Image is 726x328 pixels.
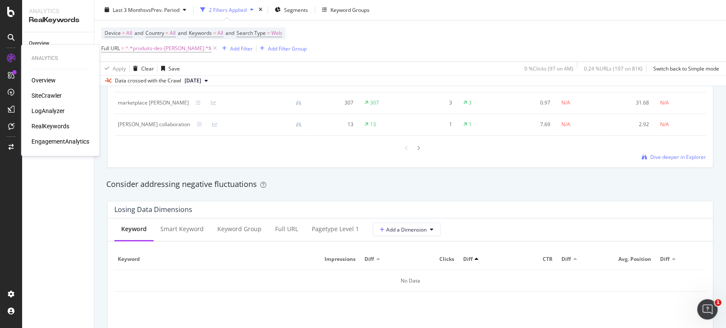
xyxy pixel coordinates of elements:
span: Last 3 Months [113,6,146,14]
a: EngagementAnalytics [31,137,89,146]
button: Keyword Groups [319,3,373,17]
span: Diff [660,255,669,263]
span: = [121,45,124,52]
button: Save [158,62,180,76]
div: 3 [468,99,471,107]
span: 1 [715,299,721,306]
div: Keyword Group [217,225,262,233]
span: All [170,28,176,40]
button: 2 Filters Applied [197,3,257,17]
span: Keywords [189,30,212,37]
button: Switch back to Simple mode [650,62,719,76]
div: Losing Data Dimensions [114,205,192,214]
span: and [178,30,187,37]
div: Switch back to Simple mode [653,65,719,72]
span: = [122,30,125,37]
div: Overview [29,39,49,48]
div: 13 [315,121,353,128]
span: Country [145,30,164,37]
div: Analytics [29,7,87,15]
button: Add Filter Group [256,44,307,54]
a: LogAnalyzer [31,107,65,115]
a: Dive deeper in Explorer [642,153,706,161]
span: ^.*produits-des-[PERSON_NAME].*$ [125,43,211,55]
div: 2 Filters Applied [209,6,247,14]
div: 0 % Clicks ( 97 on 4M ) [524,65,573,72]
div: Data crossed with the Crawl [115,77,181,85]
div: Consider addressing negative fluctuations [106,179,714,190]
div: RealKeywords [29,15,87,25]
button: Apply [101,62,126,76]
span: All [217,28,223,40]
span: Add a Dimension [380,226,427,233]
div: N/A [660,121,669,128]
div: 2.92 [611,121,649,128]
button: Segments [271,3,311,17]
span: Impressions [315,255,356,263]
a: SiteCrawler [31,91,62,100]
div: Save [168,65,180,72]
div: 307 [315,99,353,107]
div: Full URL [275,225,298,233]
iframe: Intercom live chat [697,299,717,320]
span: Diff [561,255,571,263]
span: and [134,30,143,37]
span: Dive deeper in Explorer [650,153,706,161]
span: All [126,28,132,40]
div: Apply [113,65,126,72]
div: marketplace yves rocher [118,99,189,107]
span: = [165,30,168,37]
span: Diff [463,255,472,263]
div: Keyword [121,225,147,233]
div: yves rocher collaboration [118,121,190,128]
div: 1 [413,121,452,128]
span: Search Type [236,30,266,37]
div: 307 [370,99,379,107]
div: 1 [468,121,471,128]
span: Clicks [413,255,454,263]
div: Clear [141,65,154,72]
div: times [257,6,264,14]
button: [DATE] [181,76,211,86]
span: = [267,30,270,37]
div: 3 [413,99,452,107]
span: CTR [512,255,552,263]
div: Add Filter Group [268,45,307,52]
a: Overview [29,39,88,48]
div: 0.97 [512,99,550,107]
div: No Data [114,270,706,291]
span: Keyword [118,255,306,263]
span: Device [105,30,121,37]
div: 0.24 % URLs ( 197 on 81K ) [584,65,643,72]
div: N/A [660,99,669,107]
a: RealKeywords [31,122,69,130]
span: Diff [364,255,374,263]
button: Clear [130,62,154,76]
span: Web [271,28,282,40]
div: Pagetype Level 1 [312,225,359,233]
button: Add a Dimension [373,223,441,236]
span: vs Prev. Period [146,6,179,14]
button: Last 3 MonthsvsPrev. Period [101,3,190,17]
a: Overview [31,76,56,85]
div: Keyword Groups [330,6,370,14]
span: Full URL [101,45,120,52]
button: Add Filter [219,44,253,54]
div: Smart Keyword [160,225,204,233]
div: Add Filter [230,45,253,52]
span: Avg. Position [611,255,651,263]
div: 13 [370,121,376,128]
div: N/A [561,121,570,128]
div: Analytics [31,55,89,62]
span: and [225,30,234,37]
div: 31.68 [611,99,649,107]
span: Segments [284,6,308,14]
div: N/A [561,99,570,107]
div: 7.69 [512,121,550,128]
span: = [213,30,216,37]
